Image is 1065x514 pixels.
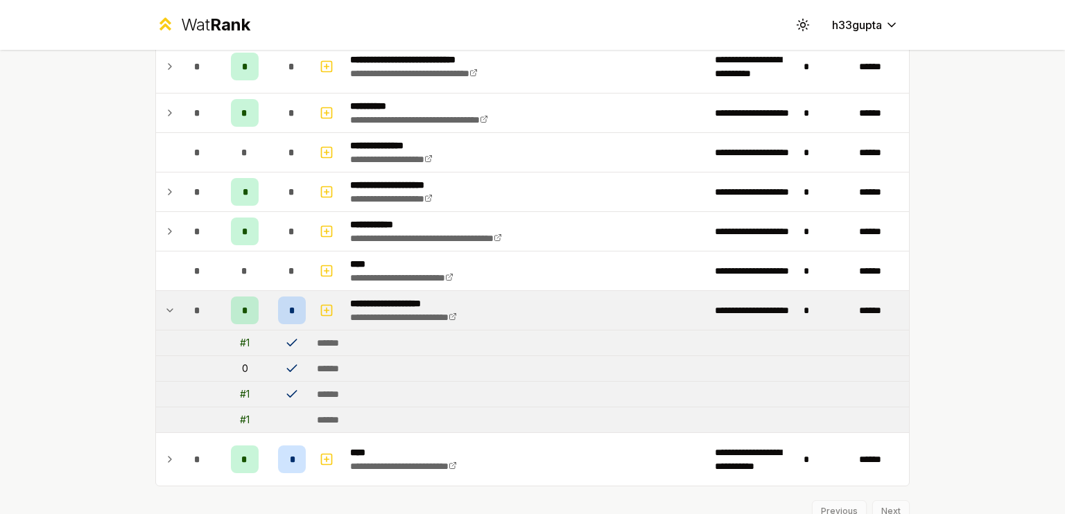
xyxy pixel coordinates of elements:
[210,15,250,35] span: Rank
[217,356,272,381] td: 0
[240,336,250,350] div: # 1
[155,14,250,36] a: WatRank
[240,387,250,401] div: # 1
[821,12,910,37] button: h33gupta
[832,17,882,33] span: h33gupta
[240,413,250,427] div: # 1
[181,14,250,36] div: Wat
